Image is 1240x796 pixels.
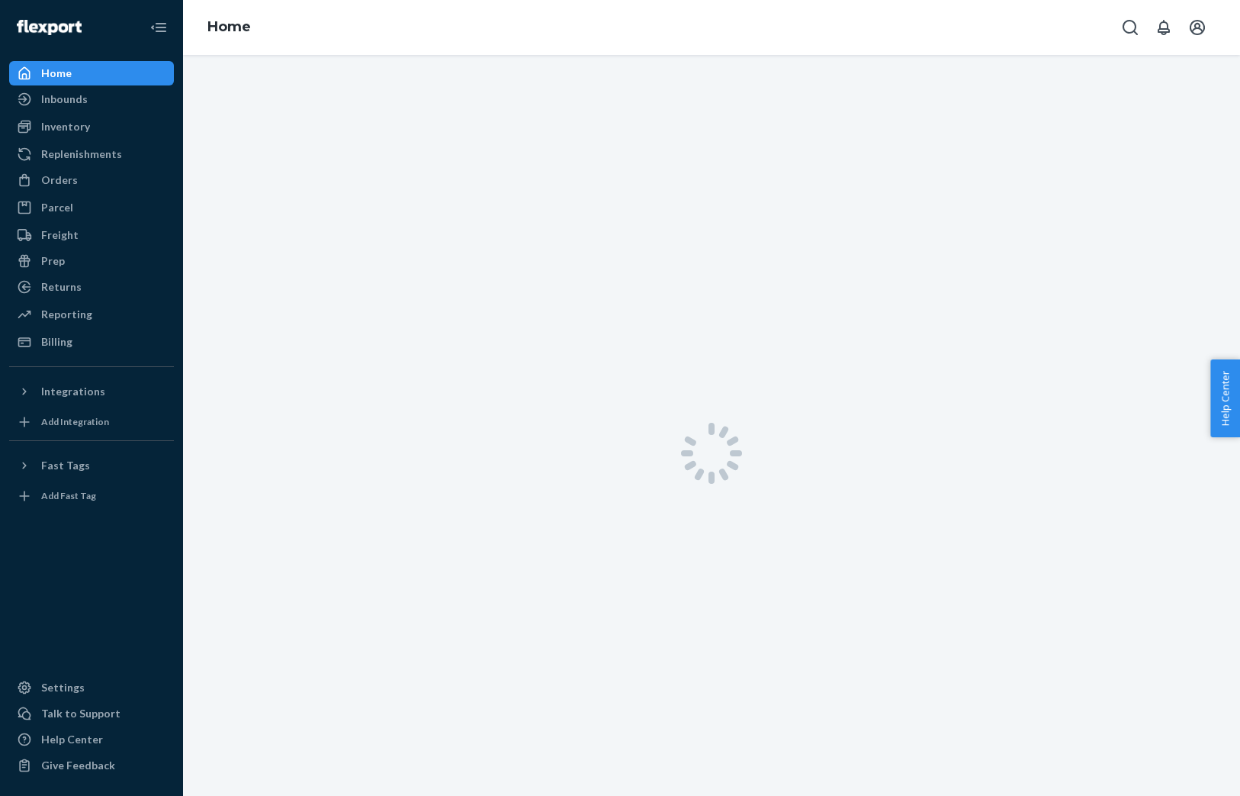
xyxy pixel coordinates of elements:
[9,195,174,220] a: Parcel
[9,114,174,139] a: Inventory
[9,61,174,85] a: Home
[9,142,174,166] a: Replenishments
[1148,12,1179,43] button: Open notifications
[41,458,90,473] div: Fast Tags
[41,147,122,162] div: Replenishments
[9,275,174,299] a: Returns
[41,334,72,350] div: Billing
[9,727,174,752] a: Help Center
[9,223,174,247] a: Freight
[41,489,96,502] div: Add Fast Tag
[1210,359,1240,437] button: Help Center
[41,706,120,721] div: Talk to Support
[41,92,88,107] div: Inbounds
[143,12,174,43] button: Close Navigation
[1182,12,1213,43] button: Open account menu
[41,172,78,188] div: Orders
[41,758,115,773] div: Give Feedback
[17,20,82,35] img: Flexport logo
[9,379,174,404] button: Integrations
[9,453,174,478] button: Fast Tags
[41,200,73,215] div: Parcel
[9,701,174,726] button: Talk to Support
[41,384,105,399] div: Integrations
[9,87,174,111] a: Inbounds
[41,307,92,322] div: Reporting
[207,18,251,35] a: Home
[41,227,79,243] div: Freight
[9,168,174,192] a: Orders
[41,119,90,134] div: Inventory
[9,484,174,508] a: Add Fast Tag
[41,253,65,269] div: Prep
[9,410,174,434] a: Add Integration
[9,330,174,354] a: Billing
[41,732,103,747] div: Help Center
[41,279,82,295] div: Returns
[9,753,174,778] button: Give Feedback
[9,249,174,273] a: Prep
[41,66,72,81] div: Home
[195,5,263,50] ol: breadcrumbs
[9,302,174,327] a: Reporting
[41,415,109,428] div: Add Integration
[41,680,85,695] div: Settings
[1115,12,1145,43] button: Open Search Box
[9,675,174,700] a: Settings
